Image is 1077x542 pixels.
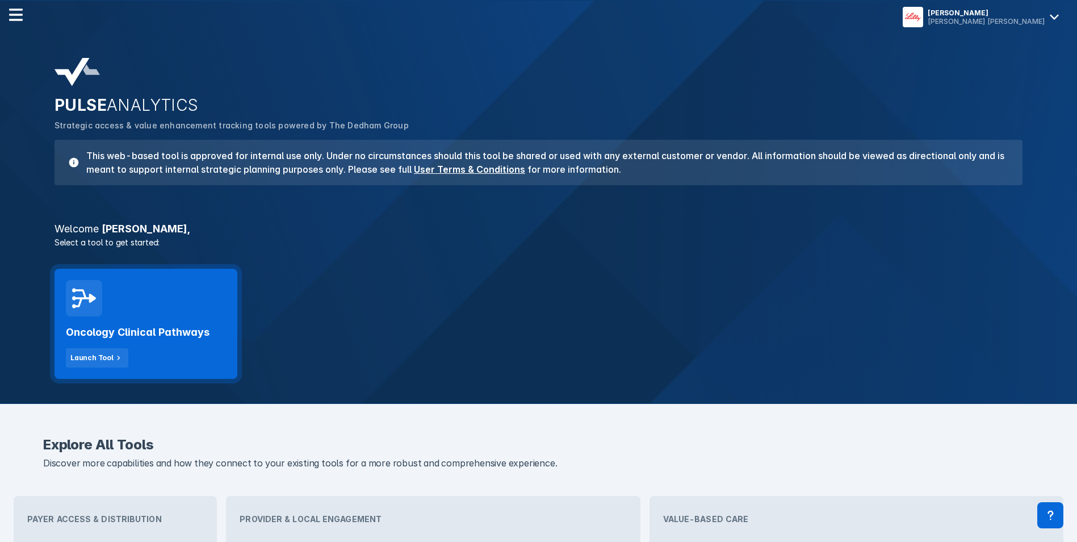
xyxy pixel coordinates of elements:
[55,119,1022,132] p: Strategic access & value enhancement tracking tools powered by The Dedham Group
[928,17,1045,26] div: [PERSON_NAME] [PERSON_NAME]
[70,353,114,363] div: Launch Tool
[905,9,921,25] img: menu button
[1037,502,1063,528] div: Contact Support
[66,348,128,368] button: Launch Tool
[231,501,635,537] div: Provider & Local Engagement
[66,326,209,339] h2: Oncology Clinical Pathways
[414,164,525,175] a: User Terms & Conditions
[48,224,1029,234] h3: [PERSON_NAME] ,
[55,269,237,379] a: Oncology Clinical PathwaysLaunch Tool
[43,438,1034,452] h2: Explore All Tools
[55,58,100,86] img: pulse-analytics-logo
[928,9,1045,17] div: [PERSON_NAME]
[654,501,1059,537] div: Value-Based Care
[43,456,1034,471] p: Discover more capabilities and how they connect to your existing tools for a more robust and comp...
[9,8,23,22] img: menu--horizontal.svg
[55,223,99,235] span: Welcome
[79,149,1009,176] h3: This web-based tool is approved for internal use only. Under no circumstances should this tool be...
[55,95,1022,115] h2: PULSE
[18,501,212,537] div: Payer Access & Distribution
[48,236,1029,248] p: Select a tool to get started:
[107,95,199,115] span: ANALYTICS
